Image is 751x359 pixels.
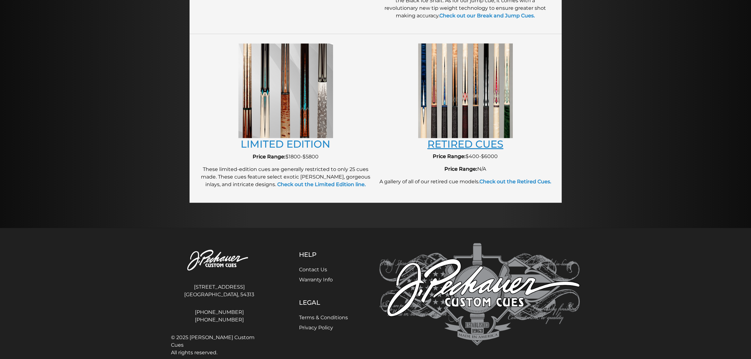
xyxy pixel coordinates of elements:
[299,325,333,331] a: Privacy Policy
[299,267,327,273] a: Contact Us
[379,165,552,173] p: N/A
[171,334,268,356] span: © 2025 [PERSON_NAME] Custom Cues All rights reserved.
[379,178,552,185] p: A gallery of all of our retired cue models.
[171,281,268,301] address: [STREET_ADDRESS] [GEOGRAPHIC_DATA], 54313
[199,153,373,161] p: $1800-$5800
[253,154,285,160] strong: Price Range:
[379,243,580,346] img: Pechauer Custom Cues
[299,315,348,321] a: Terms & Conditions
[299,277,333,283] a: Warranty Info
[277,181,366,187] strong: Check out the Limited Edition line.
[276,181,366,187] a: Check out the Limited Edition line.
[433,153,466,159] strong: Price Range:
[171,309,268,316] a: [PHONE_NUMBER]
[299,299,348,306] h5: Legal
[171,243,268,278] img: Pechauer Custom Cues
[427,138,503,150] a: RETIRED CUES
[479,179,551,185] a: Check out the Retired Cues.
[445,166,478,172] strong: Price Range:
[439,13,535,19] a: Check out our Break and Jump Cues.
[241,138,331,150] a: LIMITED EDITION
[199,166,373,188] p: These limited-edition cues are generally restricted to only 25 cues made. These cues feature sele...
[379,153,552,160] p: $400-$6000
[171,316,268,324] a: [PHONE_NUMBER]
[299,251,348,258] h5: Help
